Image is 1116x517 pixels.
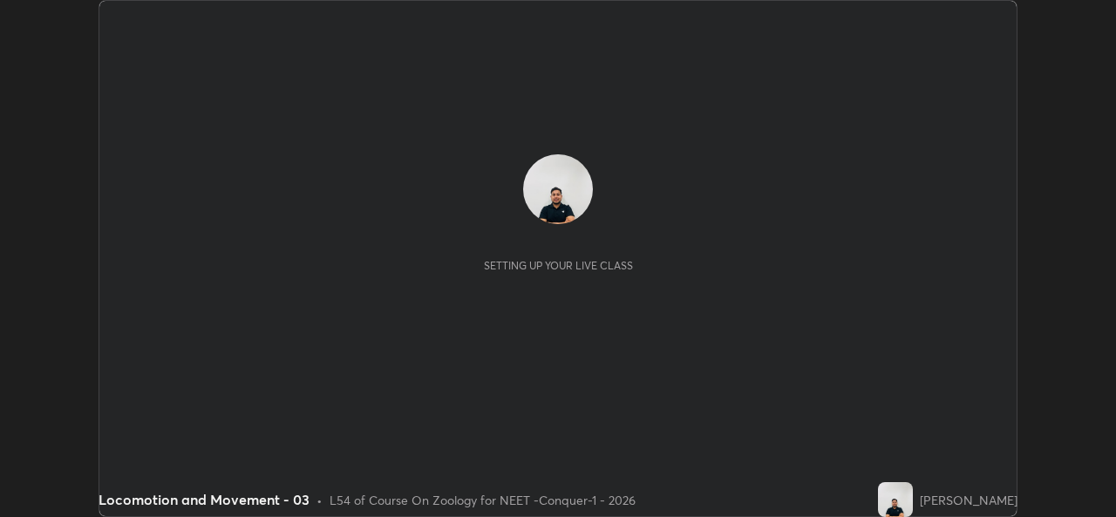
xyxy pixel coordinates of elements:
[330,491,636,509] div: L54 of Course On Zoology for NEET -Conquer-1 - 2026
[523,154,593,224] img: bc45ff1babc54a88b3b2e133d9890c25.jpg
[99,489,310,510] div: Locomotion and Movement - 03
[316,491,323,509] div: •
[920,491,1017,509] div: [PERSON_NAME]
[484,259,633,272] div: Setting up your live class
[878,482,913,517] img: bc45ff1babc54a88b3b2e133d9890c25.jpg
